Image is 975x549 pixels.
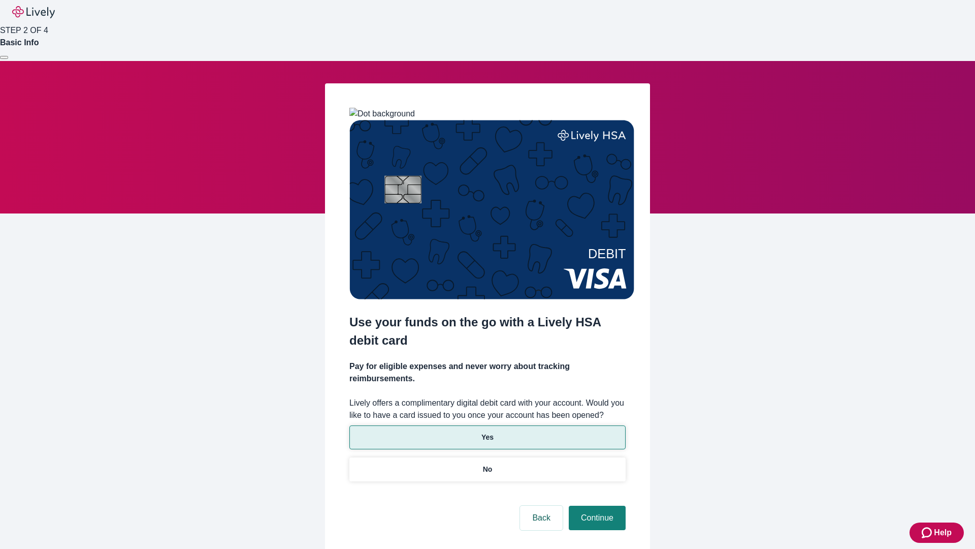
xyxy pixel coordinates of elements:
[349,313,626,350] h2: Use your funds on the go with a Lively HSA debit card
[909,523,964,543] button: Zendesk support iconHelp
[349,120,634,299] img: Debit card
[349,108,415,120] img: Dot background
[12,6,55,18] img: Lively
[934,527,952,539] span: Help
[349,360,626,385] h4: Pay for eligible expenses and never worry about tracking reimbursements.
[349,425,626,449] button: Yes
[483,464,493,475] p: No
[569,506,626,530] button: Continue
[520,506,563,530] button: Back
[349,457,626,481] button: No
[922,527,934,539] svg: Zendesk support icon
[349,397,626,421] label: Lively offers a complimentary digital debit card with your account. Would you like to have a card...
[481,432,494,443] p: Yes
